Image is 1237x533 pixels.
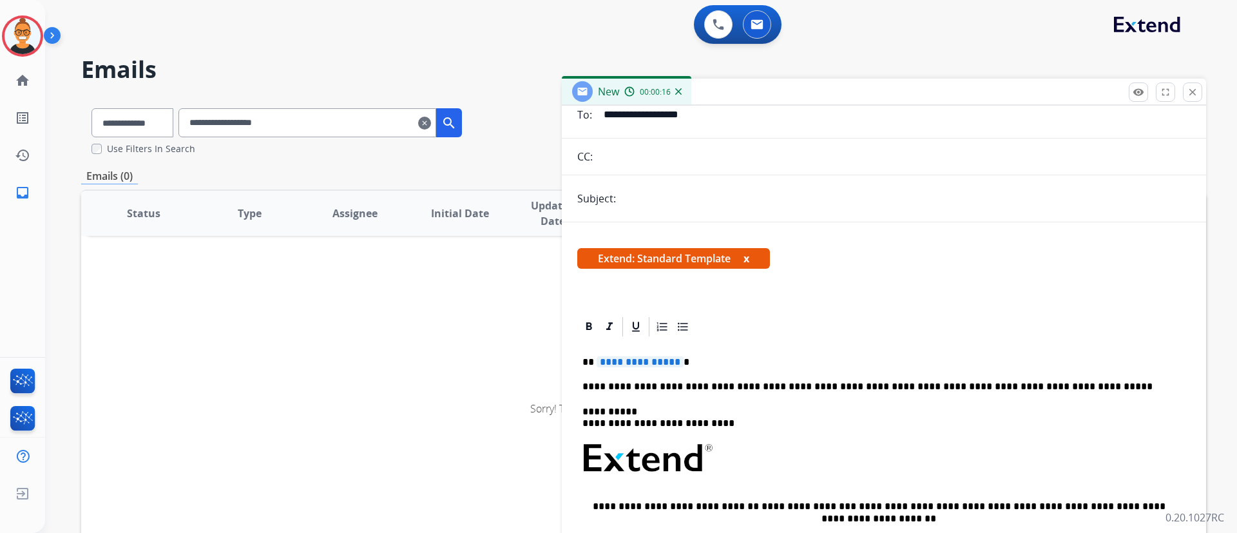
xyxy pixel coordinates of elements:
mat-icon: fullscreen [1160,86,1171,98]
span: Extend: Standard Template [577,248,770,269]
div: Italic [600,317,619,336]
p: Subject: [577,191,616,206]
img: avatar [5,18,41,54]
mat-icon: close [1187,86,1198,98]
mat-icon: inbox [15,185,30,200]
span: Status [127,206,160,221]
label: Use Filters In Search [107,142,195,155]
div: Underline [626,317,646,336]
mat-icon: clear [418,115,431,131]
span: Type [238,206,262,221]
span: Updated Date [524,198,582,229]
span: 00:00:16 [640,87,671,97]
mat-icon: remove_red_eye [1133,86,1144,98]
span: Sorry! There are no emails to display for current [530,402,747,416]
p: To: [577,107,592,122]
span: Initial Date [431,206,489,221]
mat-icon: home [15,73,30,88]
mat-icon: search [441,115,457,131]
p: CC: [577,149,593,164]
mat-icon: list_alt [15,110,30,126]
div: Bold [579,317,599,336]
span: Assignee [332,206,378,221]
p: Emails (0) [81,168,138,184]
button: x [743,251,749,266]
div: Ordered List [653,317,672,336]
mat-icon: history [15,148,30,163]
h2: Emails [81,57,1206,82]
div: Bullet List [673,317,693,336]
p: 0.20.1027RC [1165,510,1224,525]
span: New [598,84,619,99]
